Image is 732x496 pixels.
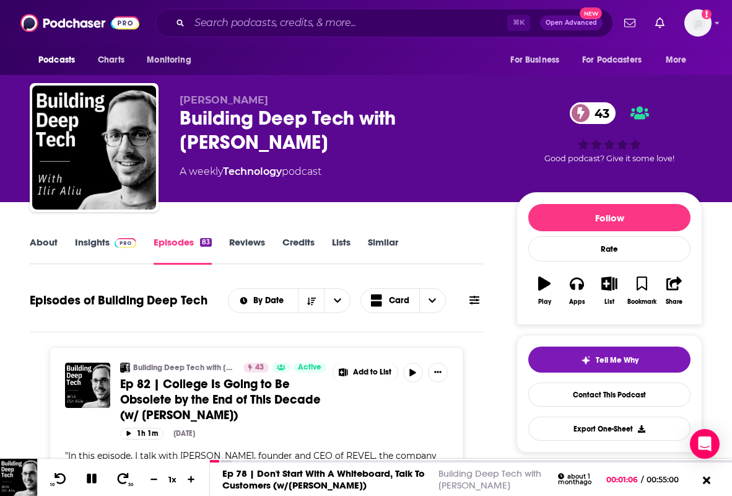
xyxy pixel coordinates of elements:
[502,48,575,72] button: open menu
[155,9,613,37] div: Search podcasts, credits, & more...
[298,289,324,312] button: Sort Direction
[128,482,133,487] span: 30
[333,363,398,383] button: Show More Button
[120,363,130,373] img: Building Deep Tech with Ilir Aliu
[65,363,110,408] img: Ep 82 | College Is Going to Be Obsolete by the End of This Decade (w/ Brian Walker)
[528,347,691,373] button: tell me why sparkleTell Me Why
[282,236,315,265] a: Credits
[229,236,265,265] a: Reviews
[650,12,669,33] a: Show notifications dropdown
[32,86,156,210] img: Building Deep Tech with Ilir Aliu
[627,298,656,306] div: Bookmark
[180,94,268,106] span: [PERSON_NAME]
[190,13,507,33] input: Search podcasts, credits, & more...
[657,48,702,72] button: open menu
[368,236,398,265] a: Similar
[20,11,139,35] img: Podchaser - Follow, Share and Rate Podcasts
[528,204,691,231] button: Follow
[120,376,326,423] a: Ep 82 | College Is Going to Be Obsolete by the End of This Decade (w/ [PERSON_NAME])
[332,236,351,265] a: Lists
[200,238,212,247] div: 83
[582,102,616,124] span: 43
[115,238,136,248] img: Podchaser Pro
[593,268,625,313] button: List
[438,467,541,491] a: Building Deep Tech with [PERSON_NAME]
[324,289,350,312] button: open menu
[222,467,425,491] a: Ep 78 | Don't Start With A Whiteboard, Talk To Customers (w/[PERSON_NAME])
[229,296,298,305] button: open menu
[684,9,712,37] button: Show profile menu
[619,12,640,33] a: Show notifications dropdown
[528,268,560,313] button: Play
[154,236,212,265] a: Episodes83
[180,164,321,179] div: A weekly podcast
[50,482,54,487] span: 10
[625,268,658,313] button: Bookmark
[30,293,207,308] h1: Episodes of Building Deep Tech
[90,48,132,72] a: Charts
[643,475,691,484] span: 00:55:00
[228,288,351,313] h2: Choose List sort
[544,154,674,163] span: Good podcast? Give it some love!
[98,51,124,69] span: Charts
[560,268,593,313] button: Apps
[298,361,321,374] span: Active
[666,51,687,69] span: More
[528,383,691,407] a: Contact This Podcast
[162,474,183,484] div: 1 x
[606,475,641,484] span: 00:01:06
[428,363,448,383] button: Show More Button
[580,7,602,19] span: New
[538,298,551,306] div: Play
[389,296,409,305] span: Card
[360,288,446,313] button: Choose View
[510,51,559,69] span: For Business
[684,9,712,37] img: User Profile
[75,236,136,265] a: InsightsPodchaser Pro
[120,428,163,440] button: 1h 1m
[507,15,530,31] span: ⌘ K
[641,475,643,484] span: /
[581,355,591,365] img: tell me why sparkle
[574,48,660,72] button: open menu
[666,298,682,306] div: Share
[528,417,691,441] button: Export One-Sheet
[353,368,391,377] span: Add to List
[173,429,195,438] div: [DATE]
[120,376,321,423] span: Ep 82 | College Is Going to Be Obsolete by the End of This Decade (w/ [PERSON_NAME])
[582,51,642,69] span: For Podcasters
[702,9,712,19] svg: Add a profile image
[546,20,597,26] span: Open Advanced
[38,51,75,69] span: Podcasts
[30,236,58,265] a: About
[223,166,282,177] a: Technology
[147,51,191,69] span: Monitoring
[558,473,598,486] div: about 1 month ago
[604,298,614,306] div: List
[48,472,71,487] button: 10
[658,268,691,313] button: Share
[528,236,691,262] div: Rate
[569,298,585,306] div: Apps
[253,296,288,305] span: By Date
[540,15,603,30] button: Open AdvancedNew
[516,94,702,171] div: 43Good podcast? Give it some love!
[138,48,207,72] button: open menu
[255,361,264,374] span: 43
[30,48,91,72] button: open menu
[570,102,616,124] a: 43
[293,363,326,373] a: Active
[243,363,269,373] a: 43
[112,472,136,487] button: 30
[133,363,235,373] a: Building Deep Tech with [PERSON_NAME]
[596,355,638,365] span: Tell Me Why
[684,9,712,37] span: Logged in as Isabellaoidem
[690,429,720,459] div: Open Intercom Messenger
